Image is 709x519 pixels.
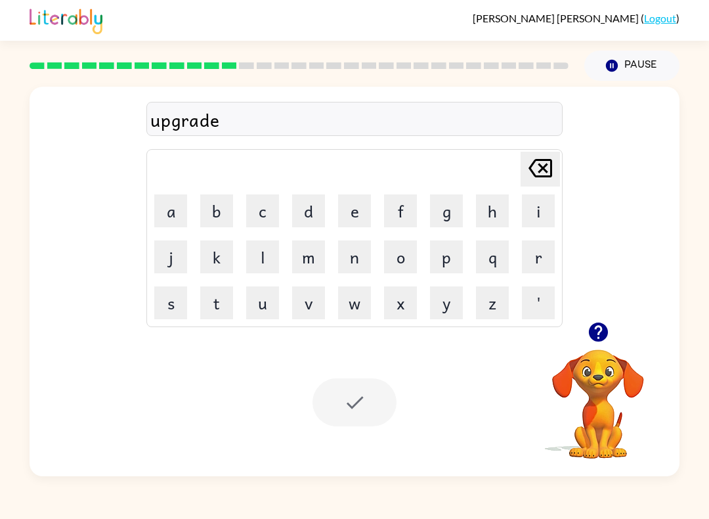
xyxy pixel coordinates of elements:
button: l [246,240,279,273]
button: m [292,240,325,273]
button: c [246,194,279,227]
div: upgrade [150,106,559,133]
button: a [154,194,187,227]
a: Logout [644,12,676,24]
img: Literably [30,5,102,34]
button: z [476,286,509,319]
button: ' [522,286,555,319]
button: n [338,240,371,273]
button: x [384,286,417,319]
button: g [430,194,463,227]
button: Pause [584,51,679,81]
video: Your browser must support playing .mp4 files to use Literably. Please try using another browser. [532,329,664,461]
span: [PERSON_NAME] [PERSON_NAME] [473,12,641,24]
button: s [154,286,187,319]
button: e [338,194,371,227]
button: f [384,194,417,227]
button: v [292,286,325,319]
button: q [476,240,509,273]
button: h [476,194,509,227]
button: b [200,194,233,227]
button: k [200,240,233,273]
button: d [292,194,325,227]
button: t [200,286,233,319]
button: w [338,286,371,319]
button: y [430,286,463,319]
button: i [522,194,555,227]
button: o [384,240,417,273]
button: u [246,286,279,319]
div: ( ) [473,12,679,24]
button: r [522,240,555,273]
button: j [154,240,187,273]
button: p [430,240,463,273]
